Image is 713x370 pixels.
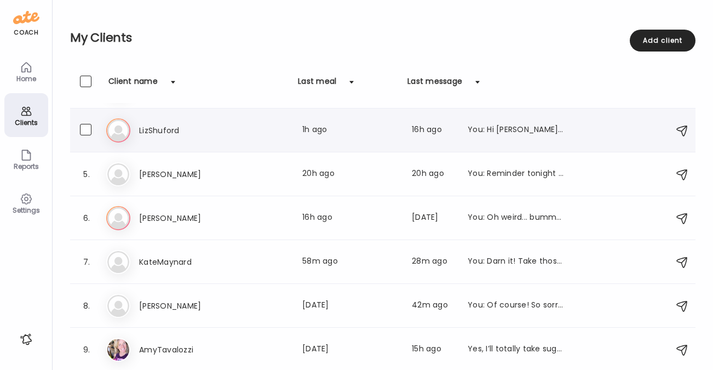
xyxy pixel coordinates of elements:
[70,30,695,46] h2: My Clients
[302,255,399,269] div: 58m ago
[139,168,235,181] h3: [PERSON_NAME]
[80,168,93,181] div: 5.
[468,124,564,137] div: You: Hi [PERSON_NAME]... here is the link for that final call. Schedule now open, availability wh...
[108,76,158,93] div: Client name
[80,255,93,269] div: 7.
[302,343,399,356] div: [DATE]
[80,299,93,312] div: 8.
[412,124,455,137] div: 16h ago
[412,212,455,225] div: [DATE]
[468,255,564,269] div: You: Darn it! Take those breathing breaks on transitions.. you can add in quick review- what shou...
[80,212,93,225] div: 6.
[14,28,38,37] div: coach
[139,343,235,356] h3: AmyTavalozzi
[302,212,399,225] div: 16h ago
[7,75,46,82] div: Home
[7,163,46,170] div: Reports
[302,299,399,312] div: [DATE]
[7,119,46,126] div: Clients
[407,76,462,93] div: Last message
[412,343,455,356] div: 15h ago
[468,343,564,356] div: Yes, I’ll totally take suggestions on other options! I currently love my smoothie in the morning ...
[468,299,564,312] div: You: Of course! So sorry he's down but glad it's sounding like getting better! [MEDICAL_DATA] is ...
[139,212,235,225] h3: [PERSON_NAME]
[630,30,695,52] div: Add client
[412,255,455,269] div: 28m ago
[13,9,39,26] img: ate
[468,212,564,225] div: You: Oh weird... bummer. You could try deleting app and reconnecting but I would think that might...
[298,76,336,93] div: Last meal
[139,124,235,137] h3: LizShuford
[302,124,399,137] div: 1h ago
[139,255,235,269] h3: KateMaynard
[302,168,399,181] div: 20h ago
[139,299,235,312] h3: [PERSON_NAME]
[80,343,93,356] div: 9.
[468,168,564,181] div: You: Reminder tonight is the group call for week 4- A/B workouts for 'real' this time. lol Schedu...
[412,168,455,181] div: 20h ago
[412,299,455,312] div: 42m ago
[7,207,46,214] div: Settings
